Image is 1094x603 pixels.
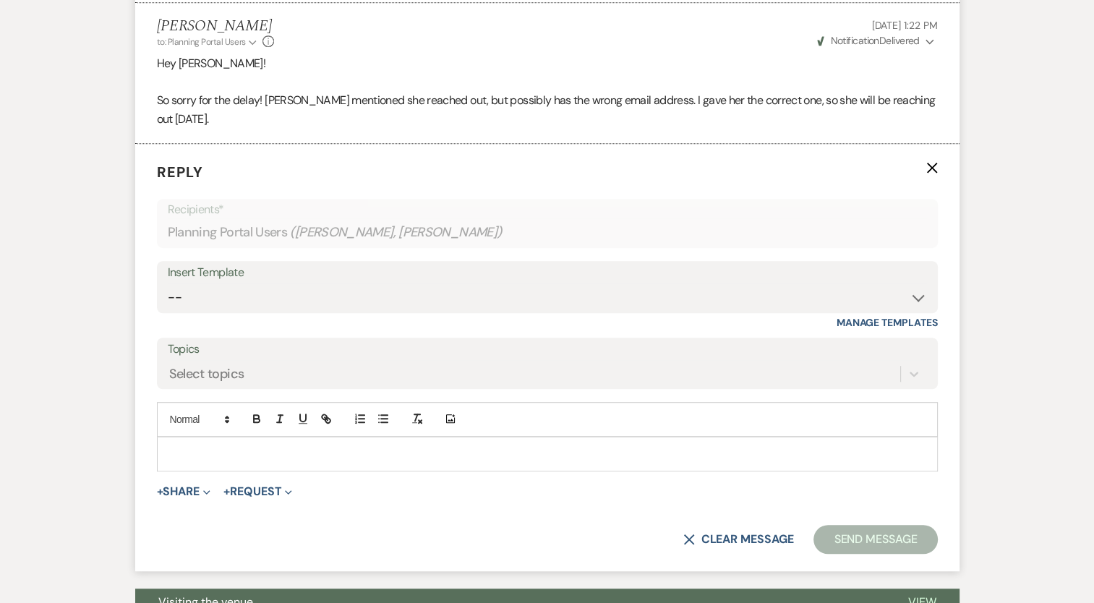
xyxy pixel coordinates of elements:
span: Notification [830,34,879,47]
p: Recipients* [168,200,927,219]
span: ( [PERSON_NAME], [PERSON_NAME] ) [290,223,503,242]
h5: [PERSON_NAME] [157,17,275,35]
p: So sorry for the delay! [PERSON_NAME] mentioned she reached out, but possibly has the wrong email... [157,91,938,128]
a: Manage Templates [837,316,938,329]
button: Clear message [683,534,793,545]
span: to: Planning Portal Users [157,36,246,48]
div: Planning Portal Users [168,218,927,247]
label: Topics [168,339,927,360]
span: Delivered [817,34,920,47]
span: + [223,486,230,497]
span: + [157,486,163,497]
span: [DATE] 1:22 PM [871,19,937,32]
button: Share [157,486,211,497]
p: Hey [PERSON_NAME]! [157,54,938,73]
button: NotificationDelivered [815,33,937,48]
button: Send Message [813,525,937,554]
div: Select topics [169,364,244,383]
button: to: Planning Portal Users [157,35,260,48]
div: Insert Template [168,262,927,283]
button: Request [223,486,292,497]
span: Reply [157,163,203,181]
